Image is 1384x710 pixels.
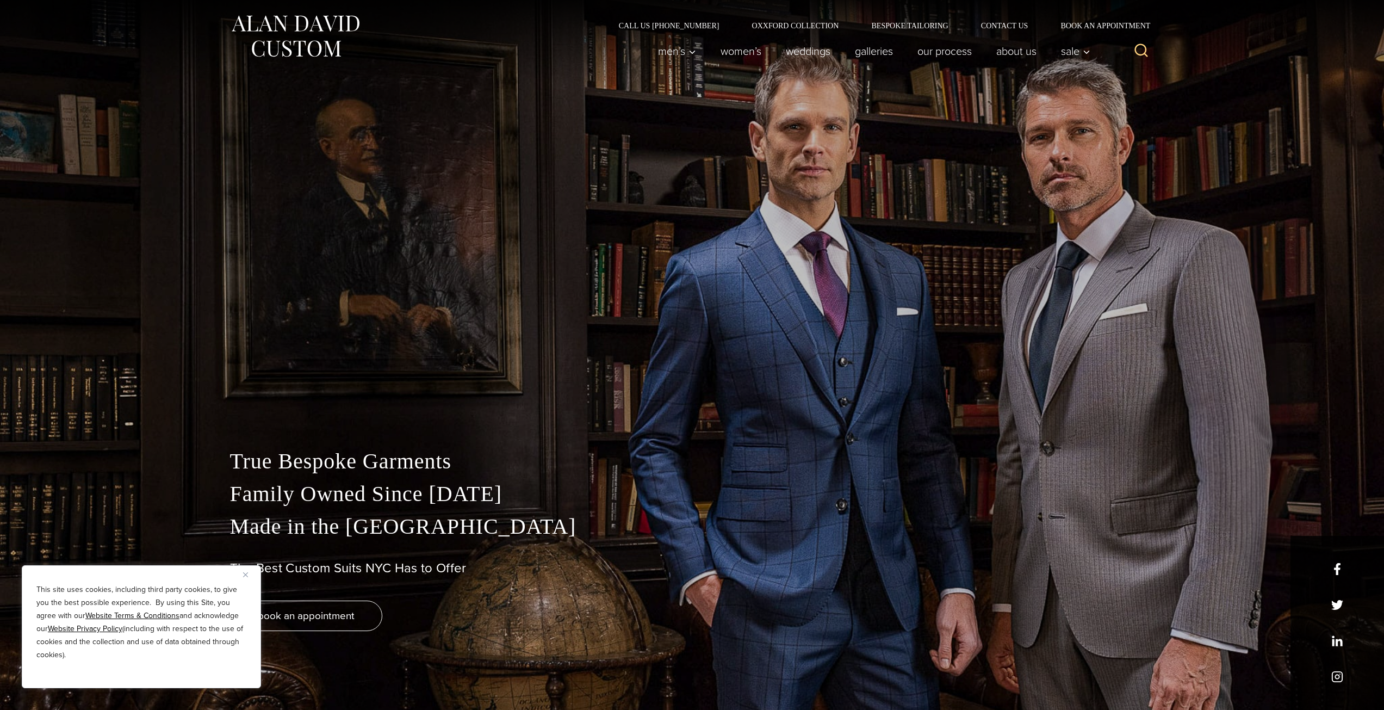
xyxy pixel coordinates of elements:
img: Alan David Custom [230,12,361,60]
a: book an appointment [230,601,382,631]
a: Bespoke Tailoring [855,22,964,29]
a: Contact Us [965,22,1045,29]
a: x/twitter [1331,599,1343,611]
p: This site uses cookies, including third party cookies, to give you the best possible experience. ... [36,583,246,662]
a: Call Us [PHONE_NUMBER] [603,22,736,29]
button: Close [243,568,256,581]
a: About Us [984,40,1048,62]
a: Oxxford Collection [735,22,855,29]
img: Close [243,572,248,577]
a: Book an Appointment [1044,22,1154,29]
a: Women’s [708,40,773,62]
a: Our Process [905,40,984,62]
nav: Secondary Navigation [603,22,1155,29]
a: weddings [773,40,842,62]
h1: The Best Custom Suits NYC Has to Offer [230,560,1155,576]
p: True Bespoke Garments Family Owned Since [DATE] Made in the [GEOGRAPHIC_DATA] [230,445,1155,543]
a: Website Terms & Conditions [85,610,179,621]
button: View Search Form [1128,38,1155,64]
a: Website Privacy Policy [48,623,122,634]
nav: Primary Navigation [646,40,1096,62]
a: linkedin [1331,635,1343,647]
span: Sale [1061,46,1090,57]
a: Galleries [842,40,905,62]
a: facebook [1331,563,1343,575]
a: instagram [1331,671,1343,683]
span: Men’s [658,46,696,57]
span: book an appointment [258,608,355,623]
